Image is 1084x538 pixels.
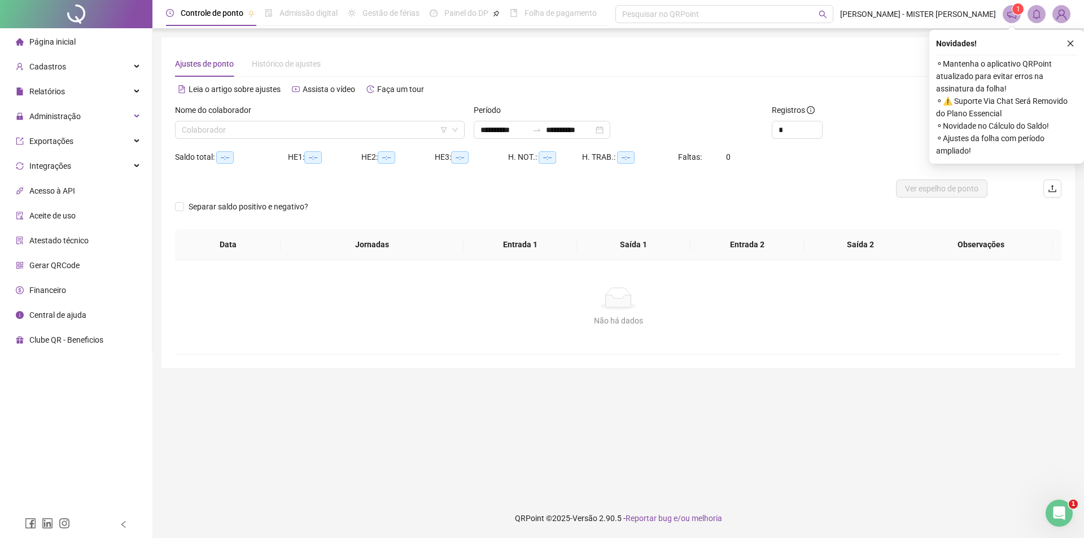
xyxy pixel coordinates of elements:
[29,186,75,195] span: Acesso à API
[16,336,24,344] span: gift
[16,38,24,46] span: home
[16,261,24,269] span: qrcode
[493,10,500,17] span: pushpin
[29,335,103,344] span: Clube QR - Beneficios
[1031,9,1042,19] span: bell
[29,261,80,270] span: Gerar QRCode
[936,95,1077,120] span: ⚬ ⚠️ Suporte Via Chat Será Removido do Plano Essencial
[524,8,597,18] span: Folha de pagamento
[840,8,996,20] span: [PERSON_NAME] - MISTER [PERSON_NAME]
[265,9,273,17] span: file-done
[175,104,259,116] label: Nome do colaborador
[181,8,243,18] span: Controle de ponto
[804,229,917,260] th: Saída 2
[936,58,1077,95] span: ⚬ Mantenha o aplicativo QRPoint atualizado para evitar erros na assinatura da folha!
[690,229,804,260] th: Entrada 2
[452,126,458,133] span: down
[936,132,1077,157] span: ⚬ Ajustes da folha com período ampliado!
[435,151,508,164] div: HE 3:
[936,37,977,50] span: Novidades !
[909,229,1053,260] th: Observações
[42,518,53,529] span: linkedin
[362,8,419,18] span: Gestão de férias
[1053,6,1070,23] img: 86115
[1066,40,1074,47] span: close
[532,125,541,134] span: swap-right
[120,520,128,528] span: left
[430,9,438,17] span: dashboard
[16,212,24,220] span: audit
[577,229,690,260] th: Saída 1
[59,518,70,529] span: instagram
[16,187,24,195] span: api
[366,85,374,93] span: history
[508,151,582,164] div: H. NOT.:
[377,85,424,94] span: Faça um tour
[29,310,86,320] span: Central de ajuda
[451,151,469,164] span: --:--
[29,112,81,121] span: Administração
[175,229,281,260] th: Data
[361,151,435,164] div: HE 2:
[178,85,186,93] span: file-text
[510,9,518,17] span: book
[378,151,395,164] span: --:--
[896,180,987,198] button: Ver espelho de ponto
[582,151,678,164] div: H. TRAB.:
[16,88,24,95] span: file
[29,286,66,295] span: Financeiro
[184,200,313,213] span: Separar saldo positivo e negativo?
[25,518,36,529] span: facebook
[772,104,815,116] span: Registros
[16,137,24,145] span: export
[16,311,24,319] span: info-circle
[292,85,300,93] span: youtube
[16,63,24,71] span: user-add
[29,211,76,220] span: Aceite de uso
[175,59,234,68] span: Ajustes de ponto
[1048,184,1057,193] span: upload
[1046,500,1073,527] iframe: Intercom live chat
[1069,500,1078,509] span: 1
[16,286,24,294] span: dollar
[440,126,447,133] span: filter
[16,112,24,120] span: lock
[252,59,321,68] span: Histórico de ajustes
[678,152,703,161] span: Faltas:
[936,120,1077,132] span: ⚬ Novidade no Cálculo do Saldo!
[29,87,65,96] span: Relatórios
[29,37,76,46] span: Página inicial
[29,236,89,245] span: Atestado técnico
[1012,3,1024,15] sup: 1
[617,151,635,164] span: --:--
[1016,5,1020,13] span: 1
[166,9,174,17] span: clock-circle
[572,514,597,523] span: Versão
[189,314,1048,327] div: Não há dados
[29,62,66,71] span: Cadastros
[16,162,24,170] span: sync
[539,151,556,164] span: --:--
[29,137,73,146] span: Exportações
[303,85,355,94] span: Assista o vídeo
[16,237,24,244] span: solution
[189,85,281,94] span: Leia o artigo sobre ajustes
[29,161,71,170] span: Integrações
[152,498,1084,538] footer: QRPoint © 2025 - 2.90.5 -
[532,125,541,134] span: to
[288,151,361,164] div: HE 1:
[304,151,322,164] span: --:--
[918,238,1044,251] span: Observações
[444,8,488,18] span: Painel do DP
[807,106,815,114] span: info-circle
[175,151,288,164] div: Saldo total:
[281,229,464,260] th: Jornadas
[726,152,731,161] span: 0
[216,151,234,164] span: --:--
[626,514,722,523] span: Reportar bug e/ou melhoria
[464,229,577,260] th: Entrada 1
[279,8,338,18] span: Admissão digital
[348,9,356,17] span: sun
[474,104,508,116] label: Período
[819,10,827,19] span: search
